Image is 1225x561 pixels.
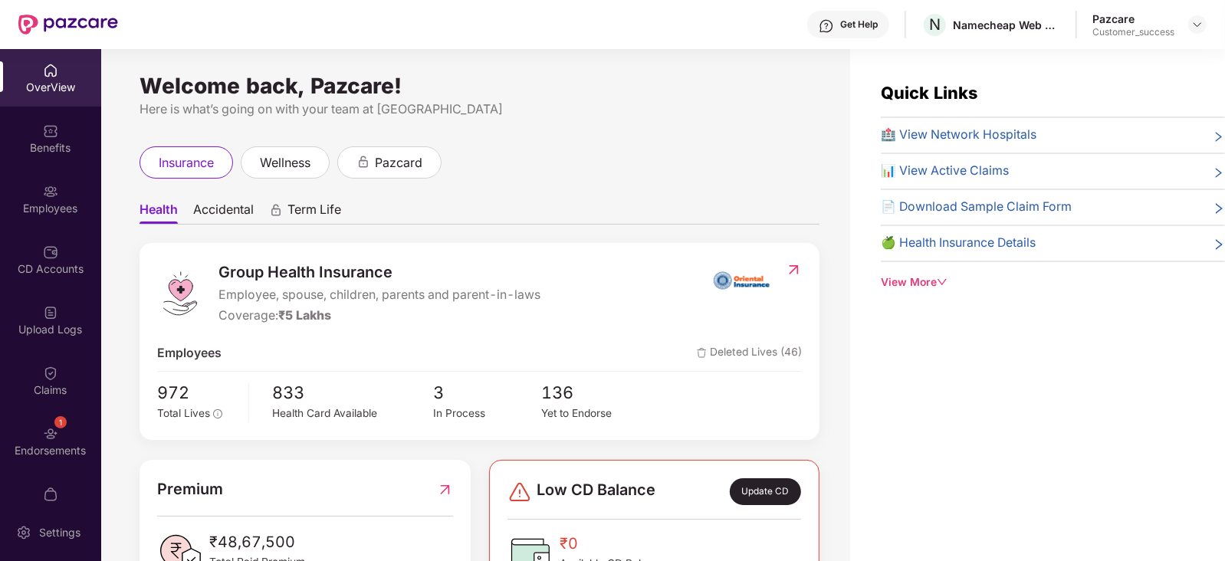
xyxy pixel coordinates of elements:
span: wellness [260,153,310,172]
div: 1 [54,416,67,428]
img: svg+xml;base64,PHN2ZyBpZD0iRHJvcGRvd24tMzJ4MzIiIHhtbG5zPSJodHRwOi8vd3d3LnczLm9yZy8yMDAwL3N2ZyIgd2... [1191,18,1204,31]
div: Coverage: [218,307,540,326]
span: Total Lives [157,407,210,419]
span: 🍏 Health Insurance Details [881,234,1036,253]
span: Employee, spouse, children, parents and parent-in-laws [218,286,540,305]
span: Quick Links [881,83,977,103]
img: svg+xml;base64,PHN2ZyBpZD0iQ2xhaW0iIHhtbG5zPSJodHRwOi8vd3d3LnczLm9yZy8yMDAwL3N2ZyIgd2lkdGg9IjIwIi... [43,366,58,381]
div: Here is what’s going on with your team at [GEOGRAPHIC_DATA] [140,100,819,119]
span: N [929,15,941,34]
span: Term Life [287,202,341,224]
span: Health [140,202,178,224]
img: New Pazcare Logo [18,15,118,34]
img: svg+xml;base64,PHN2ZyBpZD0iSG9tZSIgeG1sbnM9Imh0dHA6Ly93d3cudzMub3JnLzIwMDAvc3ZnIiB3aWR0aD0iMjAiIG... [43,63,58,78]
div: Get Help [840,18,878,31]
div: Update CD [730,478,801,504]
img: svg+xml;base64,PHN2ZyBpZD0iVXBsb2FkX0xvZ3MiIGRhdGEtbmFtZT0iVXBsb2FkIExvZ3MiIHhtbG5zPSJodHRwOi8vd3... [43,305,58,320]
span: ₹0 [560,532,665,556]
span: 972 [157,379,238,405]
span: right [1213,201,1225,217]
img: svg+xml;base64,PHN2ZyBpZD0iQ0RfQWNjb3VudHMiIGRhdGEtbmFtZT0iQ0QgQWNjb3VudHMiIHhtbG5zPSJodHRwOi8vd3... [43,244,58,260]
span: 136 [541,379,649,405]
span: Employees [157,344,222,363]
span: right [1213,165,1225,181]
img: svg+xml;base64,PHN2ZyBpZD0iRGFuZ2VyLTMyeDMyIiB4bWxucz0iaHR0cDovL3d3dy53My5vcmcvMjAwMC9zdmciIHdpZH... [507,480,532,504]
span: pazcard [375,153,422,172]
div: Pazcare [1092,11,1174,26]
span: Premium [157,477,223,501]
img: logo [157,271,203,317]
img: RedirectIcon [786,262,802,277]
span: Accidental [193,202,254,224]
div: Yet to Endorse [541,405,649,422]
span: Low CD Balance [537,478,655,504]
span: right [1213,129,1225,145]
img: svg+xml;base64,PHN2ZyBpZD0iTXlfT3JkZXJzIiBkYXRhLW5hbWU9Ik15IE9yZGVycyIgeG1sbnM9Imh0dHA6Ly93d3cudz... [43,487,58,502]
span: ₹48,67,500 [209,530,305,554]
div: Namecheap Web services Pvt Ltd [953,18,1060,32]
img: svg+xml;base64,PHN2ZyBpZD0iRW5kb3JzZW1lbnRzIiB4bWxucz0iaHR0cDovL3d3dy53My5vcmcvMjAwMC9zdmciIHdpZH... [43,426,58,441]
span: Group Health Insurance [218,261,540,284]
span: right [1213,237,1225,253]
img: svg+xml;base64,PHN2ZyBpZD0iQmVuZWZpdHMiIHhtbG5zPSJodHRwOi8vd3d3LnczLm9yZy8yMDAwL3N2ZyIgd2lkdGg9Ij... [43,123,58,139]
span: info-circle [213,409,222,418]
span: insurance [159,153,214,172]
div: Settings [34,525,85,540]
img: svg+xml;base64,PHN2ZyBpZD0iSGVscC0zMngzMiIgeG1sbnM9Imh0dHA6Ly93d3cudzMub3JnLzIwMDAvc3ZnIiB3aWR0aD... [819,18,834,34]
span: 📊 View Active Claims [881,162,1009,181]
span: 🏥 View Network Hospitals [881,126,1036,145]
img: svg+xml;base64,PHN2ZyBpZD0iRW1wbG95ZWVzIiB4bWxucz0iaHR0cDovL3d3dy53My5vcmcvMjAwMC9zdmciIHdpZHRoPS... [43,184,58,199]
div: Customer_success [1092,26,1174,38]
div: In Process [434,405,541,422]
span: 📄 Download Sample Claim Form [881,198,1072,217]
span: 833 [272,379,433,405]
div: animation [356,155,370,169]
span: Deleted Lives (46) [697,344,802,363]
span: ₹5 Lakhs [278,308,331,323]
img: deleteIcon [697,348,707,358]
span: down [937,277,947,287]
div: Welcome back, Pazcare! [140,80,819,92]
div: View More [881,274,1225,291]
div: Health Card Available [272,405,433,422]
div: animation [269,203,283,217]
img: RedirectIcon [437,477,453,501]
span: 3 [434,379,541,405]
img: svg+xml;base64,PHN2ZyBpZD0iU2V0dGluZy0yMHgyMCIgeG1sbnM9Imh0dHA6Ly93d3cudzMub3JnLzIwMDAvc3ZnIiB3aW... [16,525,31,540]
img: insurerIcon [713,261,770,299]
